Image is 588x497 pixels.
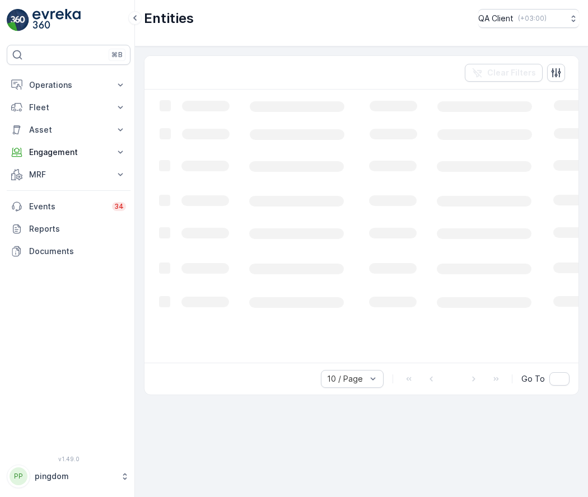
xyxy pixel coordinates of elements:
[7,456,130,462] span: v 1.49.0
[521,373,545,385] span: Go To
[7,163,130,186] button: MRF
[114,202,124,211] p: 34
[32,9,81,31] img: logo_light-DOdMpM7g.png
[7,96,130,119] button: Fleet
[29,223,126,235] p: Reports
[29,124,108,135] p: Asset
[478,13,514,24] p: QA Client
[518,14,547,23] p: ( +03:00 )
[7,195,130,218] a: Events34
[7,119,130,141] button: Asset
[7,141,130,163] button: Engagement
[35,471,115,482] p: pingdom
[29,169,108,180] p: MRF
[465,64,543,82] button: Clear Filters
[478,9,579,28] button: QA Client(+03:00)
[7,9,29,31] img: logo
[7,74,130,96] button: Operations
[29,246,126,257] p: Documents
[29,201,105,212] p: Events
[144,10,194,27] p: Entities
[29,102,108,113] p: Fleet
[10,467,27,485] div: PP
[29,147,108,158] p: Engagement
[111,50,123,59] p: ⌘B
[7,218,130,240] a: Reports
[487,67,536,78] p: Clear Filters
[7,240,130,262] a: Documents
[7,465,130,488] button: PPpingdom
[29,79,108,91] p: Operations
